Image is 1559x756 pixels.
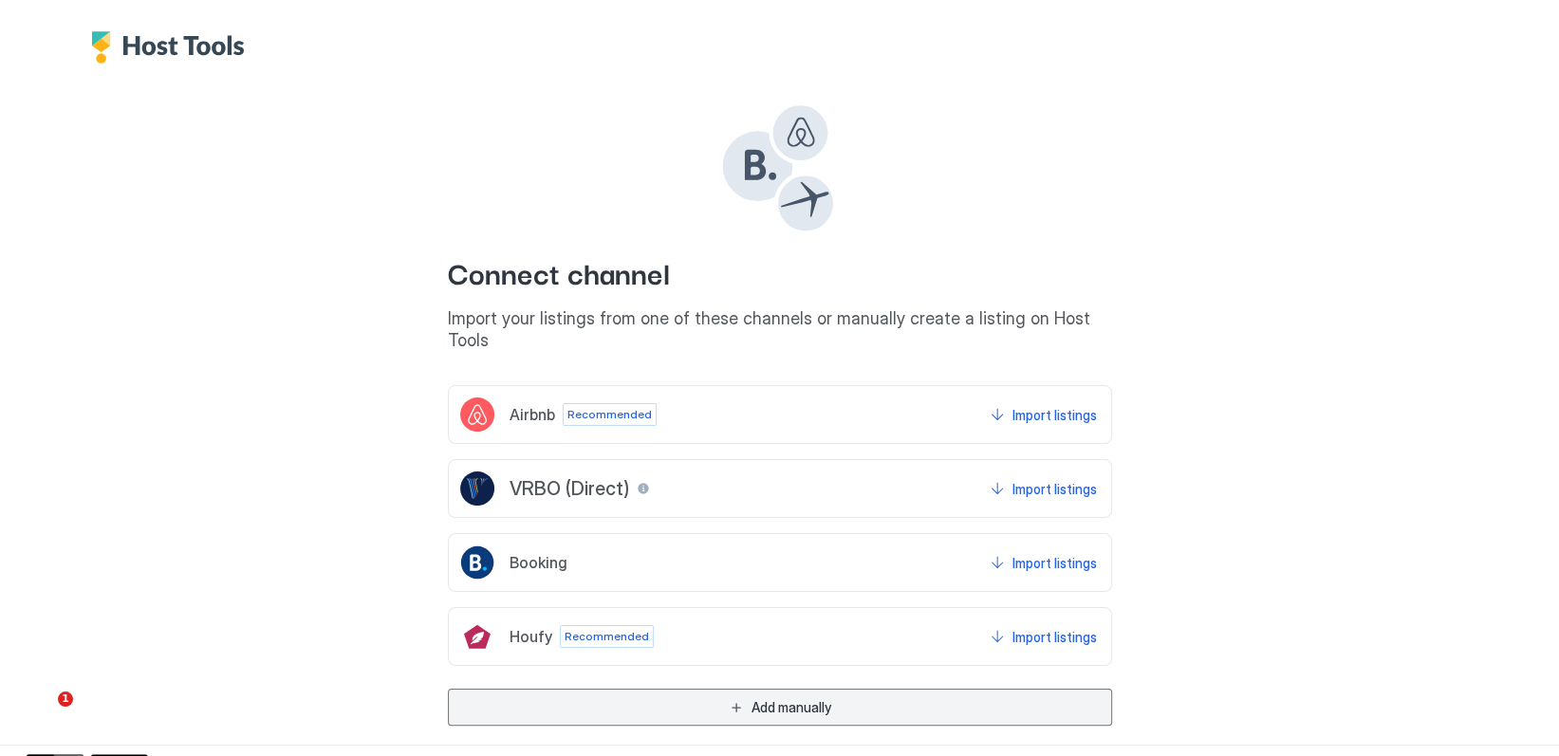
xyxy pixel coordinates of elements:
[752,697,831,717] div: Add manually
[565,628,649,645] span: Recommended
[1012,479,1097,499] div: Import listings
[58,691,73,707] span: 1
[987,397,1100,432] button: Import listings
[987,619,1100,654] button: Import listings
[510,405,555,424] span: Airbnb
[510,477,629,501] span: VRBO (Direct)
[987,545,1100,580] button: Import listings
[987,471,1100,506] button: Import listings
[448,689,1112,726] button: Add manually
[19,691,65,737] iframe: Intercom live chat
[510,553,567,572] span: Booking
[567,406,652,423] span: Recommended
[1012,405,1097,425] div: Import listings
[448,308,1112,351] span: Import your listings from one of these channels or manually create a listing on Host Tools
[1012,627,1097,647] div: Import listings
[1012,553,1097,573] div: Import listings
[448,250,1112,293] span: Connect channel
[510,627,552,646] span: Houfy
[91,31,254,64] div: Host Tools Logo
